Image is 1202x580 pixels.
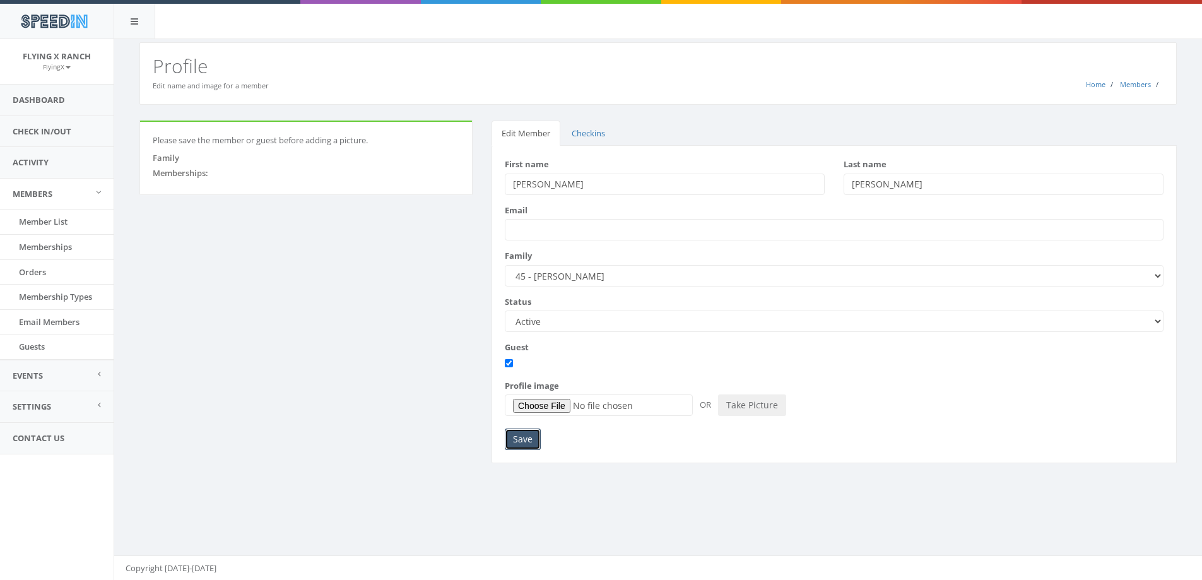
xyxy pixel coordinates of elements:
span: OR [695,399,716,410]
div: Please save the member or guest before adding a picture. [153,134,459,146]
span: Events [13,370,43,381]
label: Status [505,296,531,308]
div: Family [153,152,459,164]
span: Settings [13,401,51,412]
img: speedin_logo.png [15,9,93,33]
a: FlyingX [43,61,71,72]
a: Edit Member [492,121,560,146]
span: Email Members [19,316,80,328]
small: FlyingX [43,62,71,71]
span: Contact Us [13,432,64,444]
label: First name [505,158,549,170]
div: Memberships: [153,167,459,179]
a: Members [1120,80,1151,89]
small: Edit name and image for a member [153,81,269,90]
span: Members [13,188,52,199]
span: Flying X Ranch [23,50,91,62]
a: Home [1086,80,1105,89]
a: Checkins [562,121,615,146]
label: Family [505,250,532,262]
h2: Profile [153,56,1164,76]
button: Take Picture [718,394,786,416]
label: Profile image [505,380,559,392]
label: Last name [844,158,887,170]
label: Guest [505,341,529,353]
label: Email [505,204,527,216]
input: Save [505,429,541,450]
